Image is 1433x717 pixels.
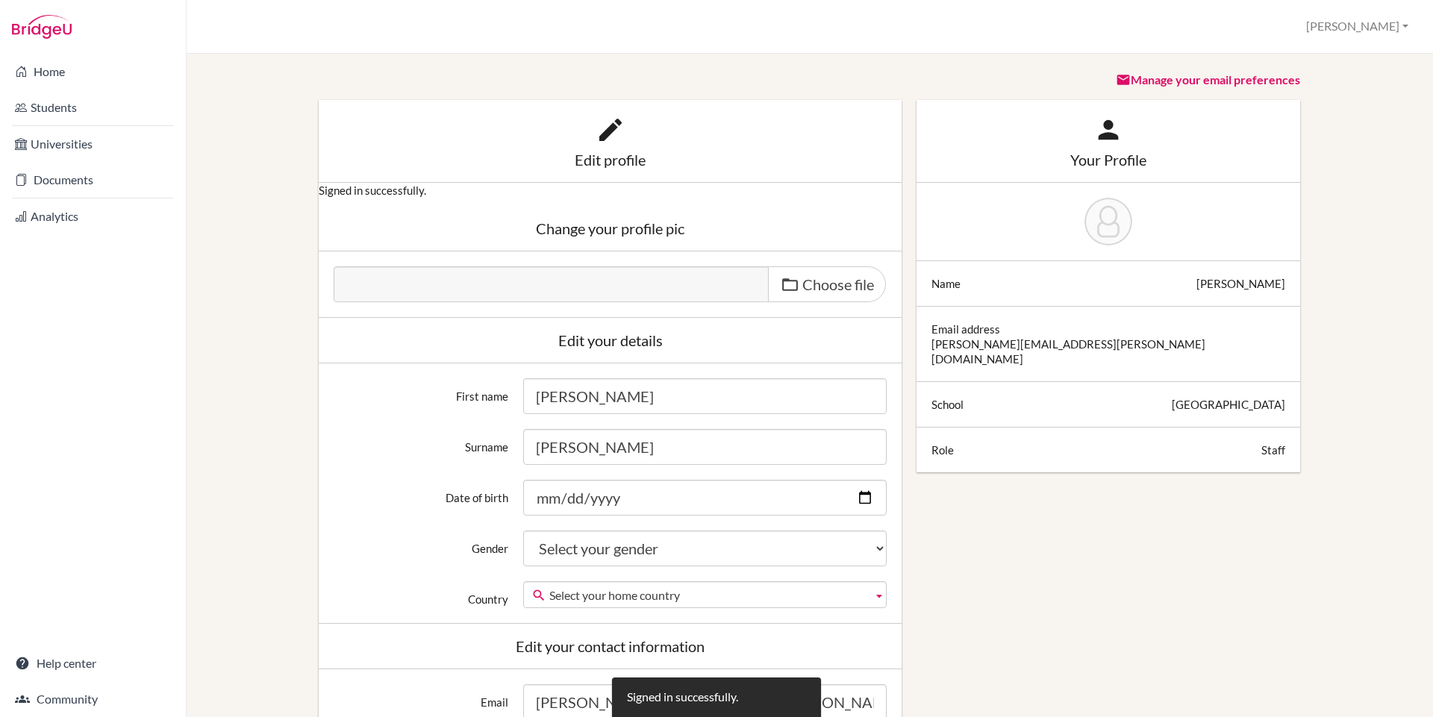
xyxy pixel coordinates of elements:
[326,581,516,607] label: Country
[931,442,954,457] div: Role
[3,93,183,122] a: Students
[3,57,183,87] a: Home
[1261,442,1285,457] div: Staff
[802,275,874,293] span: Choose file
[319,183,902,198] p: Signed in successfully.
[931,397,964,412] div: School
[3,165,183,195] a: Documents
[326,480,516,505] label: Date of birth
[1196,276,1285,291] div: [PERSON_NAME]
[12,15,72,39] img: Bridge-U
[326,530,516,556] label: Gender
[3,129,183,159] a: Universities
[627,689,738,706] div: Signed in successfully.
[1116,72,1300,87] a: Manage your email preferences
[326,378,516,404] label: First name
[1084,198,1132,245] img: Andrew Quentin
[1299,13,1415,40] button: [PERSON_NAME]
[334,152,887,167] div: Edit profile
[326,429,516,454] label: Surname
[931,322,1000,336] div: Email address
[334,221,887,236] div: Change your profile pic
[3,648,183,678] a: Help center
[931,276,961,291] div: Name
[334,639,887,654] div: Edit your contact information
[1172,397,1285,412] div: [GEOGRAPHIC_DATA]
[931,152,1285,167] div: Your Profile
[334,333,887,348] div: Edit your details
[549,582,867,609] span: Select your home country
[3,201,183,231] a: Analytics
[931,336,1285,366] div: [PERSON_NAME][EMAIL_ADDRESS][PERSON_NAME][DOMAIN_NAME]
